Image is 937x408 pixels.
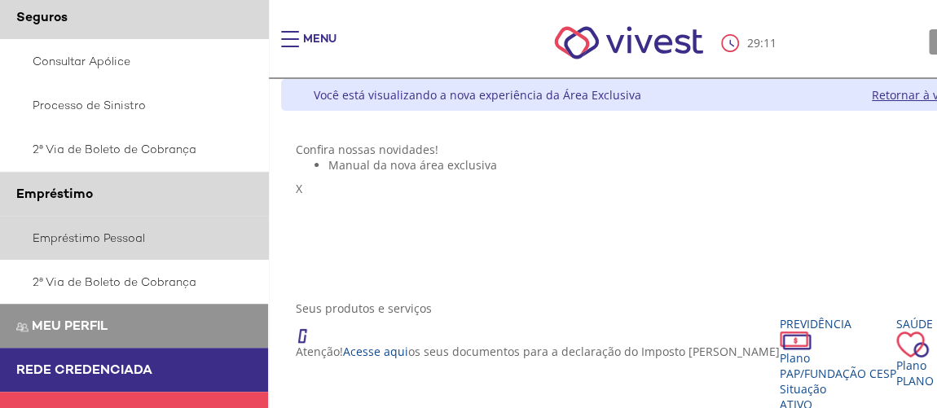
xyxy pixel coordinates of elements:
span: Manual da nova área exclusiva [328,157,497,173]
span: Empréstimo [16,185,93,202]
span: Rede Credenciada [16,361,152,378]
img: ico_dinheiro.png [780,331,812,350]
div: Plano [780,350,896,366]
div: Menu [303,31,337,64]
span: 29 [747,35,760,50]
span: Meu perfil [32,317,108,334]
div: Previdência [780,316,896,331]
span: 11 [763,35,776,50]
a: Acesse aqui [343,344,408,359]
div: Situação [780,381,896,397]
img: ico_atencao.png [296,316,323,344]
div: : [721,34,780,52]
img: Meu perfil [16,321,29,333]
span: X [296,181,302,196]
p: Atenção! os seus documentos para a declaração do Imposto [PERSON_NAME] [296,344,780,359]
span: PAP/Fundação CESP [780,366,896,381]
span: Seguros [16,8,68,25]
img: Vivest [536,8,721,77]
div: Você está visualizando a nova experiência da Área Exclusiva [314,87,641,103]
img: ico_coracao.png [896,331,929,358]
